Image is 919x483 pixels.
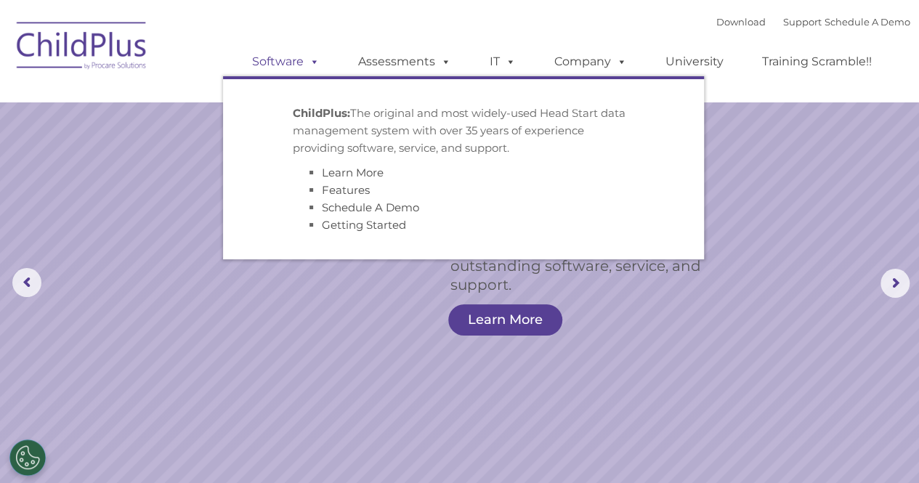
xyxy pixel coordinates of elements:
span: Last name [202,96,246,107]
a: Software [238,47,334,76]
a: Company [540,47,641,76]
a: IT [475,47,530,76]
strong: ChildPlus: [293,106,350,120]
a: Schedule A Demo [825,16,910,28]
a: Support [783,16,822,28]
img: ChildPlus by Procare Solutions [9,12,155,84]
button: Cookies Settings [9,439,46,476]
a: Schedule A Demo [322,200,419,214]
a: Assessments [344,47,466,76]
span: Phone number [202,155,264,166]
a: Learn More [448,304,562,336]
a: Learn More [322,166,384,179]
p: The original and most widely-used Head Start data management system with over 35 years of experie... [293,105,634,157]
a: Getting Started [322,218,406,232]
a: Download [716,16,766,28]
a: Features [322,183,370,197]
a: Training Scramble!! [748,47,886,76]
a: University [651,47,738,76]
font: | [716,16,910,28]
